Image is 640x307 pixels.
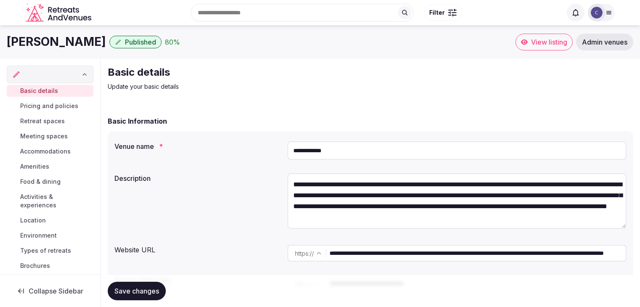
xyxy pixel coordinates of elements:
a: Retreat spaces [7,115,93,127]
span: Brochures [20,262,50,270]
span: Save changes [114,287,159,295]
label: Description [114,175,281,182]
a: Accommodations [7,146,93,157]
a: Amenities [7,161,93,172]
button: Save changes [108,282,166,300]
a: Pricing and policies [7,100,93,112]
a: Basic details [7,85,93,97]
a: Types of retreats [7,245,93,257]
span: Location [20,216,46,225]
a: Brochures [7,260,93,272]
a: Activities & experiences [7,191,93,211]
button: 80% [165,37,180,47]
label: Venue name [114,143,281,150]
button: Published [109,36,162,48]
span: Admin venues [582,38,627,46]
span: Activities & experiences [20,193,90,209]
button: Collapse Sidebar [7,282,93,300]
div: Promo video URL [114,272,281,285]
span: Environment [20,231,57,240]
span: Meeting spaces [20,132,68,140]
span: Collapse Sidebar [29,287,83,295]
span: Filter [429,8,445,17]
div: 80 % [165,37,180,47]
a: Location [7,214,93,226]
img: Catherine Mesina [591,7,603,19]
a: Meeting spaces [7,130,93,142]
span: Published [125,38,156,46]
div: Website URL [114,241,281,255]
a: Visit the homepage [26,3,93,22]
span: Amenities [20,162,49,171]
span: Pricing and policies [20,102,78,110]
span: Types of retreats [20,246,71,255]
h1: [PERSON_NAME] [7,34,106,50]
span: View listing [531,38,567,46]
a: View listing [515,34,573,50]
a: Admin venues [576,34,633,50]
h2: Basic details [108,66,390,79]
p: Update your basic details [108,82,390,91]
a: Food & dining [7,176,93,188]
span: Food & dining [20,177,61,186]
h2: Basic Information [108,116,167,126]
svg: Retreats and Venues company logo [26,3,93,22]
span: Basic details [20,87,58,95]
span: Accommodations [20,147,71,156]
span: Retreat spaces [20,117,65,125]
button: Filter [424,5,462,21]
a: Environment [7,230,93,241]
